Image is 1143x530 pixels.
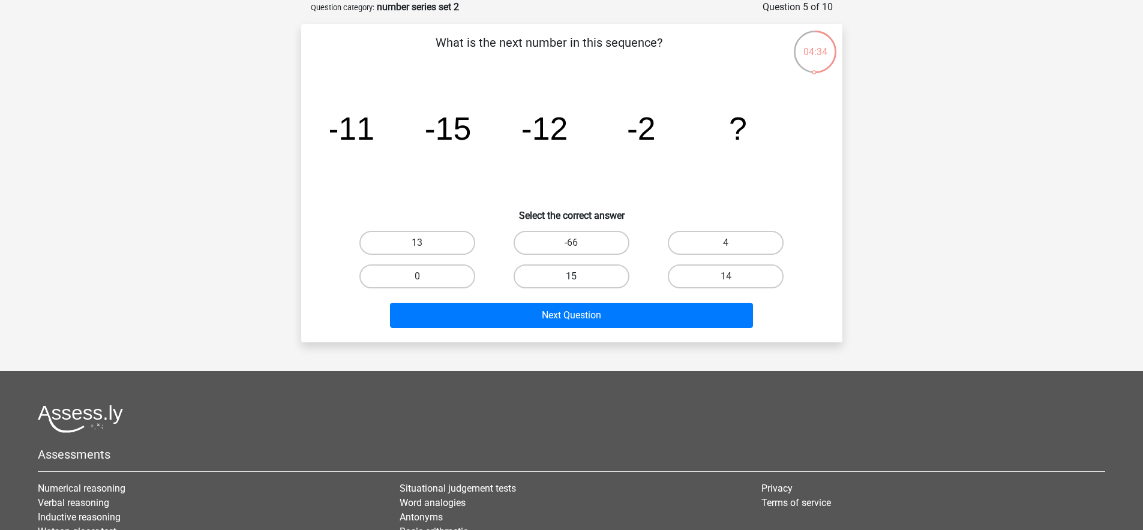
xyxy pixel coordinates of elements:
a: Antonyms [400,511,443,523]
p: What is the next number in this sequence? [320,34,778,70]
div: 04:34 [793,29,838,59]
tspan: -2 [626,110,655,146]
small: Question category: [311,3,374,12]
label: 0 [359,264,475,288]
a: Numerical reasoning [38,483,125,494]
label: 13 [359,231,475,255]
img: Assessly logo [38,405,123,433]
a: Inductive reasoning [38,511,121,523]
a: Word analogies [400,497,466,508]
tspan: -12 [521,110,568,146]
a: Terms of service [761,497,831,508]
a: Situational judgement tests [400,483,516,494]
a: Privacy [761,483,793,494]
h6: Select the correct answer [320,200,823,221]
label: 15 [514,264,629,288]
a: Verbal reasoning [38,497,109,508]
tspan: -15 [424,110,471,146]
label: 4 [668,231,784,255]
strong: number series set 2 [377,1,459,13]
tspan: ? [729,110,747,146]
h5: Assessments [38,447,1105,462]
tspan: -11 [328,110,374,146]
label: -66 [514,231,629,255]
label: 14 [668,264,784,288]
button: Next Question [390,303,753,328]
